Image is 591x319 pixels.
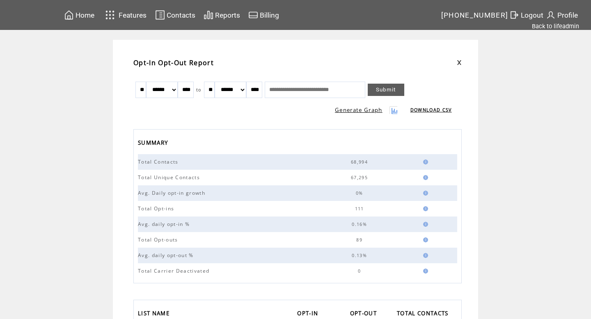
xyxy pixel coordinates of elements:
span: SUMMARY [138,137,170,150]
img: home.svg [64,10,74,20]
img: help.gif [421,191,428,196]
a: Features [102,7,148,23]
span: Total Carrier Deactivated [138,267,211,274]
span: 0 [358,268,363,274]
a: Home [63,9,96,21]
span: Total Contacts [138,158,181,165]
span: 89 [356,237,364,243]
span: Reports [215,11,240,19]
img: help.gif [421,253,428,258]
span: Avg. Daily opt-in growth [138,189,207,196]
img: features.svg [103,8,117,22]
span: 111 [355,206,366,212]
a: Back to lifeadmin [532,23,579,30]
span: 68,994 [351,159,370,165]
span: 67,295 [351,175,370,180]
img: help.gif [421,237,428,242]
span: [PHONE_NUMBER] [441,11,509,19]
span: 0% [356,190,365,196]
span: Total Unique Contacts [138,174,202,181]
a: Billing [247,9,280,21]
img: exit.svg [509,10,519,20]
img: profile.svg [546,10,556,20]
a: Reports [202,9,241,21]
span: Profile [557,11,578,19]
span: Logout [521,11,543,19]
a: Generate Graph [335,106,383,114]
span: Opt-In Opt-Out Report [133,58,214,67]
img: creidtcard.svg [248,10,258,20]
span: Home [76,11,94,19]
span: Avg. daily opt-out % [138,252,196,259]
img: help.gif [421,175,428,180]
img: help.gif [421,206,428,211]
span: Billing [260,11,279,19]
span: Features [119,11,147,19]
img: contacts.svg [155,10,165,20]
a: Profile [545,9,579,21]
img: help.gif [421,159,428,164]
img: help.gif [421,222,428,227]
img: chart.svg [204,10,213,20]
a: Submit [368,84,404,96]
span: 0.16% [352,221,369,227]
img: help.gif [421,269,428,273]
span: Total Opt-outs [138,236,180,243]
span: to [196,87,202,93]
span: Total Opt-ins [138,205,176,212]
a: DOWNLOAD CSV [410,107,452,113]
span: 0.13% [352,253,369,258]
a: Contacts [154,9,197,21]
a: Logout [508,9,545,21]
span: Avg. daily opt-in % [138,221,192,228]
span: Contacts [167,11,195,19]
